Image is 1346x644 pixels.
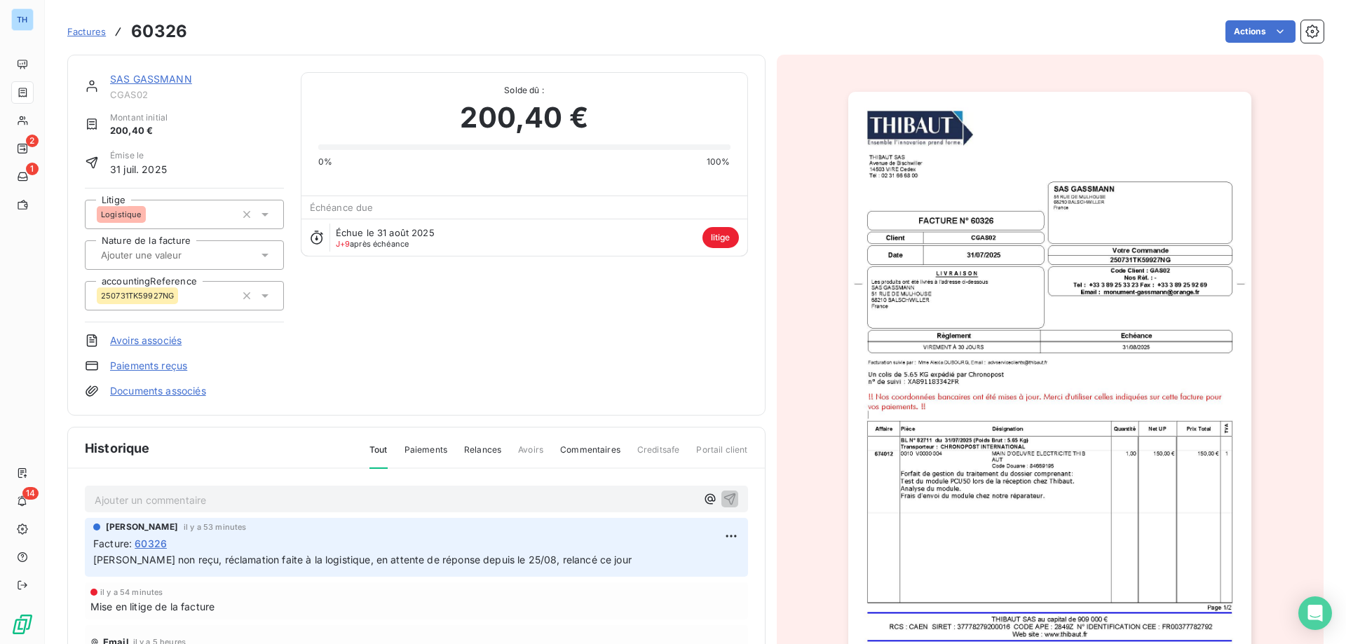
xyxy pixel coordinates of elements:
[101,210,142,219] span: Logistique
[67,25,106,39] a: Factures
[90,599,215,614] span: Mise en litige de la facture
[702,227,739,248] span: litige
[110,124,168,138] span: 200,40 €
[11,8,34,31] div: TH
[106,521,178,533] span: [PERSON_NAME]
[110,334,182,348] a: Avoirs associés
[460,97,587,139] span: 200,40 €
[67,26,106,37] span: Factures
[464,444,501,467] span: Relances
[518,444,543,467] span: Avoirs
[637,444,680,467] span: Creditsafe
[707,156,730,168] span: 100%
[336,227,435,238] span: Échue le 31 août 2025
[110,149,167,162] span: Émise le
[110,111,168,124] span: Montant initial
[110,359,187,373] a: Paiements reçus
[11,613,34,636] img: Logo LeanPay
[26,163,39,175] span: 1
[110,384,206,398] a: Documents associés
[101,292,174,300] span: 250731TK59927NG
[110,89,284,100] span: CGAS02
[560,444,620,467] span: Commentaires
[100,588,163,596] span: il y a 54 minutes
[318,84,730,97] span: Solde dû :
[85,439,150,458] span: Historique
[1298,596,1332,630] div: Open Intercom Messenger
[369,444,388,469] span: Tout
[93,536,132,551] span: Facture :
[310,202,374,213] span: Échéance due
[1225,20,1296,43] button: Actions
[131,19,187,44] h3: 60326
[135,536,167,551] span: 60326
[318,156,332,168] span: 0%
[93,554,632,566] span: [PERSON_NAME] non reçu, réclamation faite à la logistique, en attente de réponse depuis le 25/08,...
[110,162,167,177] span: 31 juil. 2025
[405,444,447,467] span: Paiements
[100,249,240,261] input: Ajouter une valeur
[110,73,192,85] a: SAS GASSMANN
[336,239,350,249] span: J+9
[184,523,247,531] span: il y a 53 minutes
[696,444,747,467] span: Portail client
[26,135,39,147] span: 2
[336,240,409,248] span: après échéance
[22,487,39,500] span: 14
